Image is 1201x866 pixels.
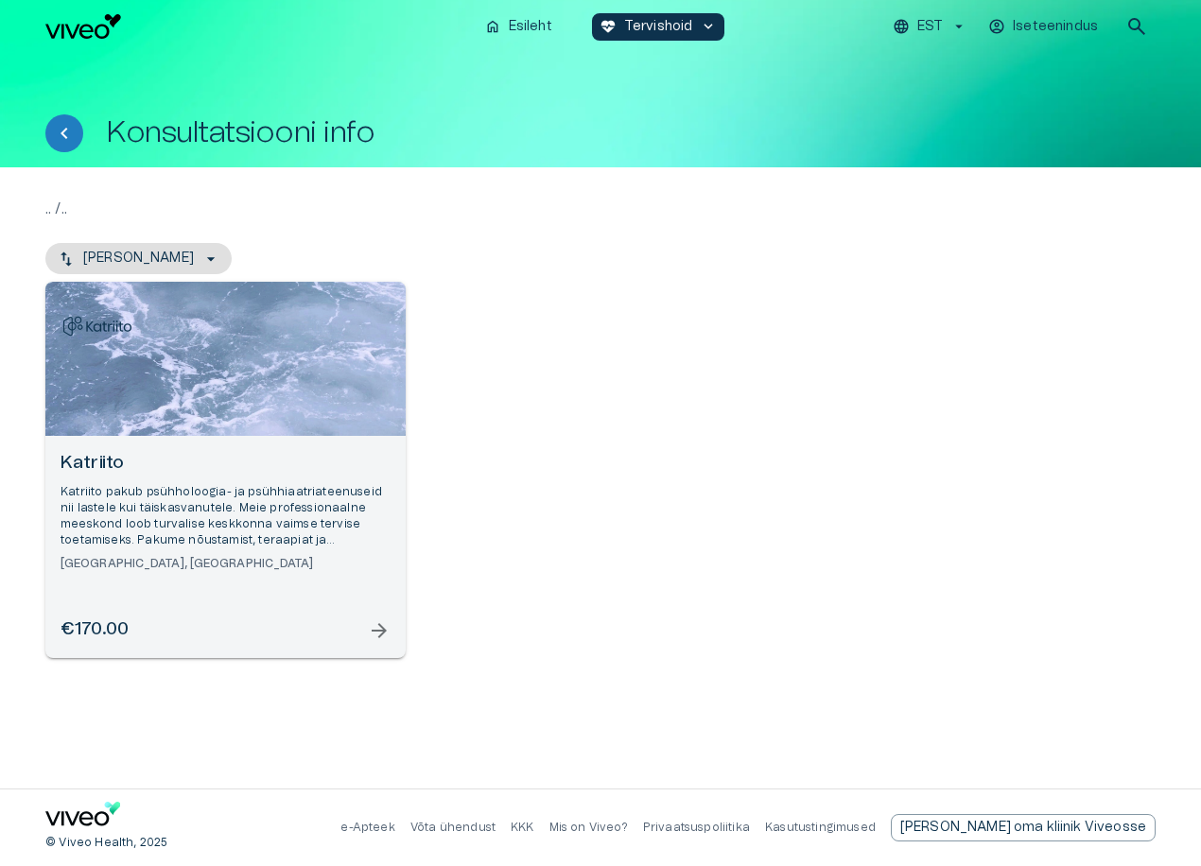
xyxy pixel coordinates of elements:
a: Navigate to home page [45,802,121,833]
p: .. / .. [45,198,1156,220]
button: homeEsileht [477,13,562,41]
button: EST [890,13,970,41]
a: Send email to partnership request to viveo [891,814,1156,841]
p: Tervishoid [624,17,693,37]
h1: Konsultatsiooni info [106,116,374,149]
img: Viveo logo [45,14,121,39]
button: Tagasi [45,114,83,152]
h6: [GEOGRAPHIC_DATA], [GEOGRAPHIC_DATA] [61,556,391,572]
a: KKK [511,822,534,833]
p: Mis on Viveo? [549,820,628,836]
span: ecg_heart [600,18,617,35]
a: Navigate to homepage [45,14,469,39]
img: Katriito logo [60,296,135,356]
a: Kasutustingimused [765,822,876,833]
p: [PERSON_NAME] [83,249,194,268]
p: Võta ühendust [410,820,496,836]
a: Privaatsuspoliitika [643,822,750,833]
span: keyboard_arrow_down [700,18,717,35]
p: © Viveo Health, 2025 [45,835,167,851]
div: [PERSON_NAME] oma kliinik Viveosse [891,814,1156,841]
button: open search modal [1118,8,1156,45]
span: arrow_forward [368,619,391,642]
h6: Katriito [61,451,391,476]
button: [PERSON_NAME] [45,243,232,274]
p: Esileht [509,17,552,37]
a: Open selected supplier available booking dates [45,282,406,658]
p: [PERSON_NAME] oma kliinik Viveosse [900,818,1146,838]
p: Katriito pakub psühholoogia- ja psühhiaatriateenuseid nii lastele kui täiskasvanutele. Meie profe... [61,484,391,549]
p: EST [917,17,943,37]
span: home [484,18,501,35]
span: search [1125,15,1148,38]
a: e-Apteek [340,822,394,833]
button: ecg_heartTervishoidkeyboard_arrow_down [592,13,725,41]
h6: €170.00 [61,617,129,643]
p: Iseteenindus [1013,17,1098,37]
button: Iseteenindus [985,13,1103,41]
